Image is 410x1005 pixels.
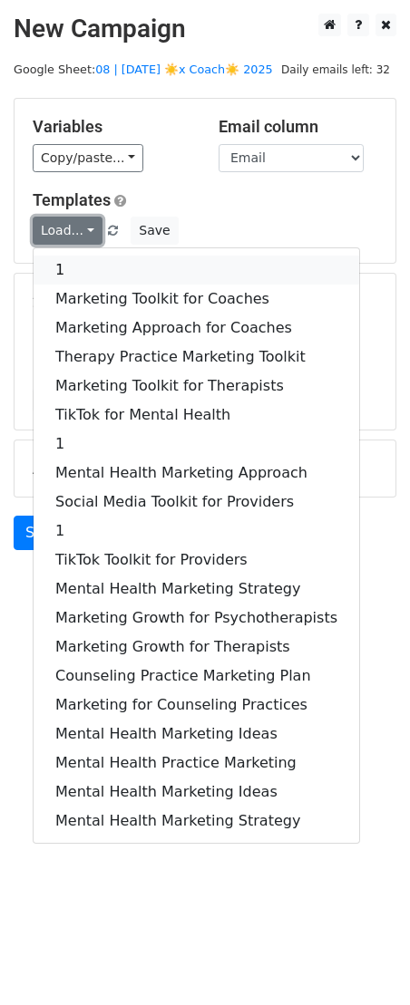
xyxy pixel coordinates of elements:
[319,918,410,1005] iframe: Chat Widget
[34,430,359,459] a: 1
[34,807,359,836] a: Mental Health Marketing Strategy
[34,546,359,575] a: TikTok Toolkit for Providers
[34,517,359,546] a: 1
[33,190,111,209] a: Templates
[34,256,359,285] a: 1
[34,633,359,662] a: Marketing Growth for Therapists
[95,63,273,76] a: 08 | [DATE] ☀️x Coach☀️ 2025
[33,117,191,137] h5: Variables
[131,217,178,245] button: Save
[34,372,359,401] a: Marketing Toolkit for Therapists
[34,401,359,430] a: TikTok for Mental Health
[14,14,396,44] h2: New Campaign
[34,749,359,778] a: Mental Health Practice Marketing
[34,778,359,807] a: Mental Health Marketing Ideas
[34,720,359,749] a: Mental Health Marketing Ideas
[34,575,359,604] a: Mental Health Marketing Strategy
[34,691,359,720] a: Marketing for Counseling Practices
[34,285,359,314] a: Marketing Toolkit for Coaches
[34,488,359,517] a: Social Media Toolkit for Providers
[219,117,377,137] h5: Email column
[14,516,73,550] a: Send
[14,63,273,76] small: Google Sheet:
[275,60,396,80] span: Daily emails left: 32
[34,604,359,633] a: Marketing Growth for Psychotherapists
[33,217,102,245] a: Load...
[34,459,359,488] a: Mental Health Marketing Approach
[34,343,359,372] a: Therapy Practice Marketing Toolkit
[34,662,359,691] a: Counseling Practice Marketing Plan
[33,144,143,172] a: Copy/paste...
[34,314,359,343] a: Marketing Approach for Coaches
[275,63,396,76] a: Daily emails left: 32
